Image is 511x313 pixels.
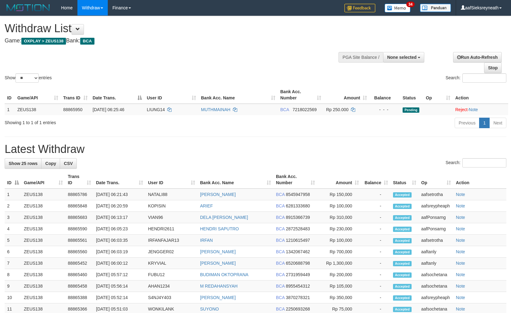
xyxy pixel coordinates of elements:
[94,200,146,212] td: [DATE] 06:20:59
[5,171,21,189] th: ID: activate to sort column descending
[146,269,198,280] td: FUBU12
[65,235,94,246] td: 88865561
[5,143,506,155] h1: Latest Withdraw
[94,246,146,258] td: [DATE] 06:03:19
[21,171,65,189] th: Game/API: activate to sort column ascending
[146,200,198,212] td: KOPISIN
[361,189,391,200] td: -
[200,192,236,197] a: [PERSON_NAME]
[273,171,317,189] th: Bank Acc. Number: activate to sort column ascending
[286,226,310,231] span: Copy 2872528483 to clipboard
[455,107,468,112] a: Reject
[419,223,453,235] td: aafPonsarng
[146,258,198,269] td: KRYVIAL
[276,215,285,220] span: BCA
[286,249,310,254] span: Copy 1342067462 to clipboard
[200,249,236,254] a: [PERSON_NAME]
[5,73,52,83] label: Show entries
[317,269,361,280] td: Rp 200,000
[94,223,146,235] td: [DATE] 06:05:23
[5,200,21,212] td: 2
[453,52,502,63] a: Run Auto-Refresh
[276,238,285,243] span: BCA
[361,212,391,223] td: -
[5,189,21,200] td: 1
[9,161,37,166] span: Show 25 rows
[198,171,273,189] th: Bank Acc. Name: activate to sort column ascending
[93,107,124,112] span: [DATE] 06:25:46
[5,104,15,115] td: 1
[369,86,400,104] th: Balance
[317,212,361,223] td: Rp 310,000
[64,161,73,166] span: CSV
[456,203,465,208] a: Note
[393,307,412,312] span: Accepted
[280,107,289,112] span: BCA
[5,38,334,44] h4: Game: Bank:
[419,269,453,280] td: aafsochetana
[338,52,383,63] div: PGA Site Balance /
[317,292,361,303] td: Rp 350,000
[403,107,419,113] span: Pending
[5,117,208,126] div: Showing 1 to 1 of 1 entries
[146,223,198,235] td: HENDRI2611
[361,246,391,258] td: -
[61,86,90,104] th: Trans ID: activate to sort column ascending
[286,238,310,243] span: Copy 1210615497 to clipboard
[286,215,310,220] span: Copy 8915366739 to clipboard
[393,215,412,220] span: Accepted
[456,249,465,254] a: Note
[419,171,453,189] th: Op: activate to sort column ascending
[21,189,65,200] td: ZEUS138
[276,261,285,266] span: BCA
[393,250,412,255] span: Accepted
[400,86,423,104] th: Status
[199,86,278,104] th: Bank Acc. Name: activate to sort column ascending
[94,292,146,303] td: [DATE] 05:52:14
[200,203,213,208] a: ARIEF
[393,204,412,209] span: Accepted
[5,86,15,104] th: ID
[65,200,94,212] td: 88865848
[324,86,369,104] th: Amount: activate to sort column ascending
[21,235,65,246] td: ZEUS138
[144,86,199,104] th: User ID: activate to sort column ascending
[419,258,453,269] td: aaftanly
[361,258,391,269] td: -
[276,226,285,231] span: BCA
[65,189,94,200] td: 88865786
[200,272,248,277] a: BUDIMAN OKTOPRANA
[5,223,21,235] td: 4
[5,3,52,12] img: MOTION_logo.png
[456,295,465,300] a: Note
[146,235,198,246] td: IRFANFAJAR13
[344,4,375,12] img: Feedback.jpg
[45,161,56,166] span: Copy
[65,223,94,235] td: 88865590
[446,158,506,167] label: Search:
[276,306,285,311] span: BCA
[21,280,65,292] td: ZEUS138
[455,118,479,128] a: Previous
[94,258,146,269] td: [DATE] 06:00:12
[286,203,310,208] span: Copy 6281333680 to clipboard
[361,235,391,246] td: -
[361,171,391,189] th: Balance: activate to sort column ascending
[200,215,248,220] a: DELA [PERSON_NAME]
[361,292,391,303] td: -
[63,107,82,112] span: 88865950
[278,86,324,104] th: Bank Acc. Number: activate to sort column ascending
[60,158,77,169] a: CSV
[393,272,412,278] span: Accepted
[469,107,478,112] a: Note
[456,272,465,277] a: Note
[453,171,506,189] th: Action
[393,227,412,232] span: Accepted
[94,269,146,280] td: [DATE] 05:57:12
[456,215,465,220] a: Note
[361,280,391,292] td: -
[453,86,508,104] th: Action
[446,73,506,83] label: Search:
[5,22,334,35] h1: Withdraw List
[419,200,453,212] td: aafsreypheaph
